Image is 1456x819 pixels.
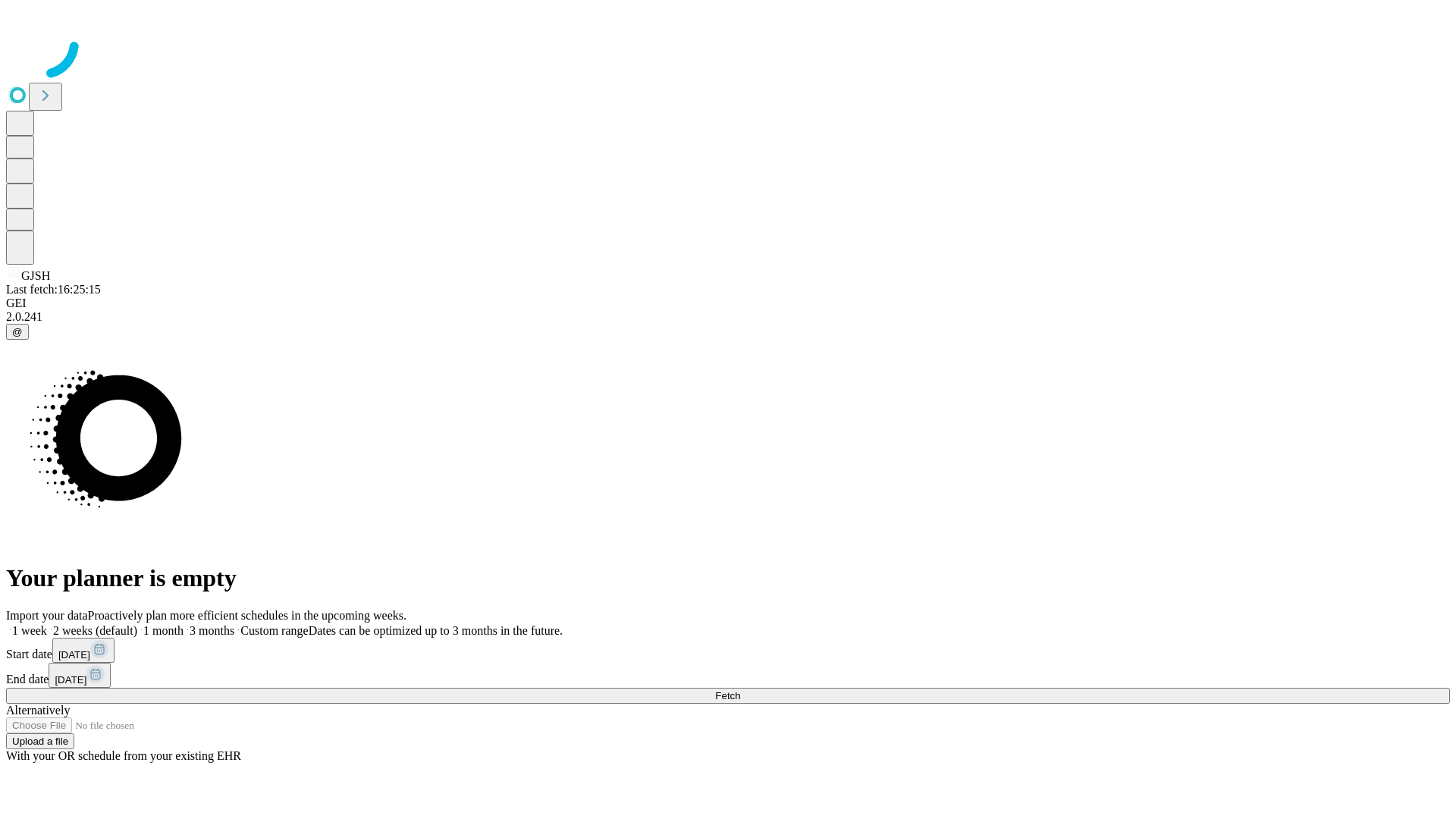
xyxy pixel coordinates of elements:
[190,624,234,637] span: 3 months
[240,624,308,637] span: Custom range
[6,638,1450,663] div: Start date
[58,649,90,661] span: [DATE]
[6,749,241,762] span: With your OR schedule from your existing EHR
[52,638,115,663] button: [DATE]
[6,310,1450,324] div: 2.0.241
[715,690,740,701] span: Fetch
[6,297,1450,310] div: GEI
[6,704,70,717] span: Alternatively
[88,609,406,622] span: Proactively plan more efficient schedules in the upcoming weeks.
[53,624,137,637] span: 2 weeks (default)
[21,269,50,282] span: GJSH
[6,564,1450,592] h1: Your planner is empty
[6,283,101,296] span: Last fetch: 16:25:15
[143,624,184,637] span: 1 month
[6,324,29,340] button: @
[55,674,86,686] span: [DATE]
[309,624,563,637] span: Dates can be optimized up to 3 months in the future.
[12,624,47,637] span: 1 week
[6,733,74,749] button: Upload a file
[6,663,1450,688] div: End date
[49,663,111,688] button: [DATE]
[6,609,88,622] span: Import your data
[6,688,1450,704] button: Fetch
[12,326,23,337] span: @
